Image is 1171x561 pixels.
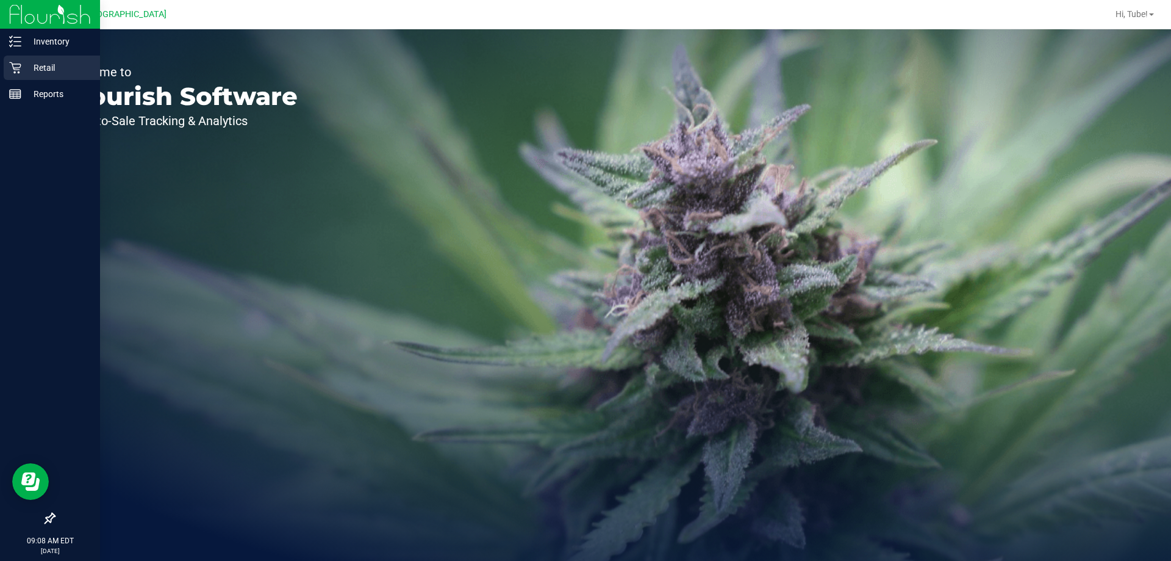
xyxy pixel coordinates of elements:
[66,84,298,109] p: Flourish Software
[9,88,21,100] inline-svg: Reports
[66,115,298,127] p: Seed-to-Sale Tracking & Analytics
[21,34,95,49] p: Inventory
[83,9,167,20] span: [GEOGRAPHIC_DATA]
[21,60,95,75] p: Retail
[9,35,21,48] inline-svg: Inventory
[12,463,49,500] iframe: Resource center
[5,546,95,556] p: [DATE]
[1115,9,1148,19] span: Hi, Tube!
[9,62,21,74] inline-svg: Retail
[66,66,298,78] p: Welcome to
[5,535,95,546] p: 09:08 AM EDT
[21,87,95,101] p: Reports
